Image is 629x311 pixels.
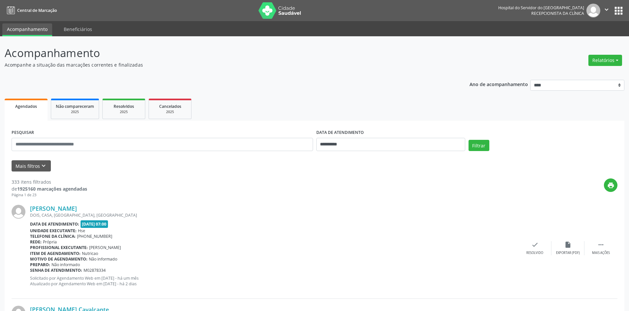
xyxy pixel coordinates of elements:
[59,23,97,35] a: Beneficiários
[498,5,584,11] div: Hospital do Servidor do [GEOGRAPHIC_DATA]
[2,23,52,36] a: Acompanhamento
[30,228,77,233] b: Unidade executante:
[607,182,614,189] i: print
[588,55,622,66] button: Relatórios
[30,205,77,212] a: [PERSON_NAME]
[30,233,76,239] b: Telefone da clínica:
[556,251,580,255] div: Exportar (PDF)
[81,220,108,228] span: [DATE] 07:00
[531,241,539,248] i: check
[30,256,87,262] b: Motivo de agendamento:
[56,109,94,114] div: 2025
[5,5,57,16] a: Central de Marcação
[586,4,600,17] img: img
[56,104,94,109] span: Não compareceram
[30,262,50,267] b: Preparo:
[316,128,364,138] label: DATA DE ATENDIMENTO
[52,262,80,267] span: Não informado
[12,192,87,198] div: Página 1 de 23
[604,178,617,192] button: print
[30,267,82,273] b: Senha de atendimento:
[78,228,85,233] span: Hse
[603,6,610,13] i: 
[30,239,42,245] b: Rede:
[107,109,140,114] div: 2025
[12,178,87,185] div: 333 itens filtrados
[30,245,88,250] b: Profissional executante:
[89,245,121,250] span: [PERSON_NAME]
[613,5,624,16] button: apps
[40,162,47,170] i: keyboard_arrow_down
[12,160,51,172] button: Mais filtroskeyboard_arrow_down
[77,233,112,239] span: [PHONE_NUMBER]
[526,251,543,255] div: Resolvido
[5,61,438,68] p: Acompanhe a situação das marcações correntes e finalizadas
[82,251,98,256] span: Nutricao
[12,185,87,192] div: de
[43,239,57,245] span: Própria
[470,80,528,88] p: Ano de acompanhamento
[12,128,34,138] label: PESQUISAR
[159,104,181,109] span: Cancelados
[597,241,605,248] i: 
[17,8,57,13] span: Central de Marcação
[17,186,87,192] strong: 1925160 marcações agendadas
[564,241,572,248] i: insert_drive_file
[12,205,25,219] img: img
[30,212,518,218] div: DOIS, CASA, [GEOGRAPHIC_DATA], [GEOGRAPHIC_DATA]
[531,11,584,16] span: Recepcionista da clínica
[30,275,518,287] p: Solicitado por Agendamento Web em [DATE] - há um mês Atualizado por Agendamento Web em [DATE] - h...
[5,45,438,61] p: Acompanhamento
[114,104,134,109] span: Resolvidos
[15,104,37,109] span: Agendados
[84,267,106,273] span: M02878334
[154,109,187,114] div: 2025
[592,251,610,255] div: Mais ações
[30,221,79,227] b: Data de atendimento:
[469,140,489,151] button: Filtrar
[30,251,81,256] b: Item de agendamento:
[600,4,613,17] button: 
[89,256,117,262] span: Não informado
